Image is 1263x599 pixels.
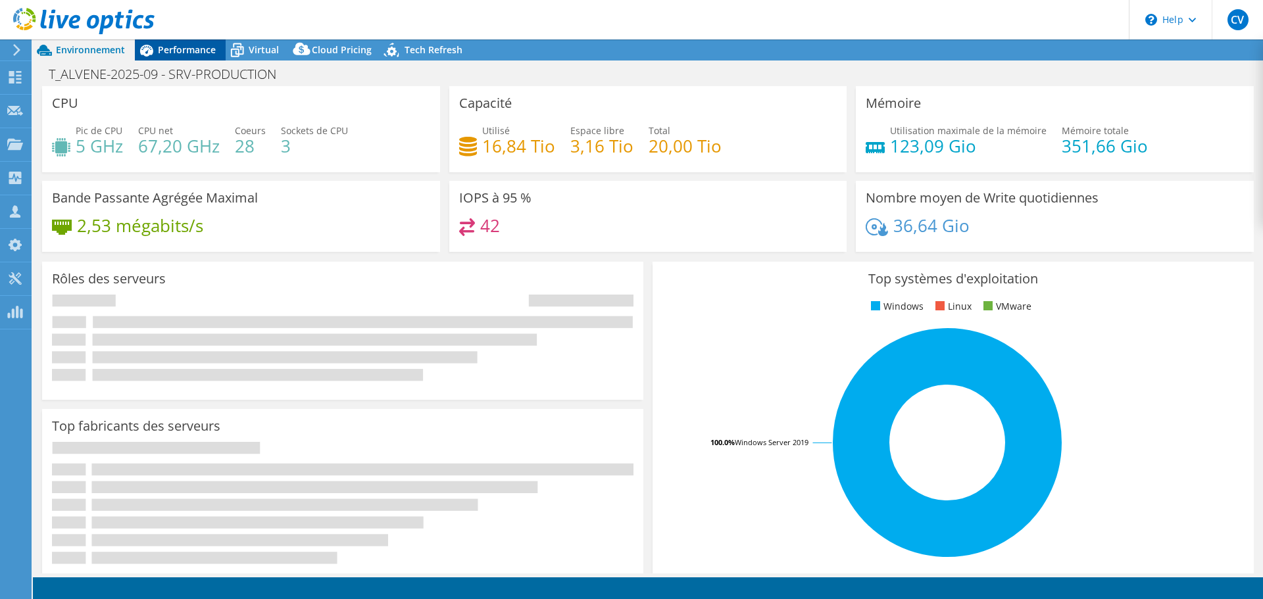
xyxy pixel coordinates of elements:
h4: 16,84 Tio [482,139,555,153]
h4: 2,53 mégabits/s [77,218,203,233]
h3: Top systèmes d'exploitation [662,272,1244,286]
h4: 20,00 Tio [649,139,722,153]
li: VMware [980,299,1031,314]
li: Linux [932,299,972,314]
span: Environnement [56,43,125,56]
span: Utilisation maximale de la mémoire [890,124,1047,137]
h4: 67,20 GHz [138,139,220,153]
h3: Rôles des serveurs [52,272,166,286]
span: Sockets de CPU [281,124,348,137]
h3: Capacité [459,96,512,110]
h1: T_ALVENE-2025-09 - SRV-PRODUCTION [43,67,297,82]
h3: CPU [52,96,78,110]
span: Coeurs [235,124,266,137]
span: CV [1227,9,1249,30]
h4: 3,16 Tio [570,139,633,153]
h4: 5 GHz [76,139,123,153]
span: Pic de CPU [76,124,122,137]
h4: 28 [235,139,266,153]
span: Utilisé [482,124,510,137]
h3: IOPS à 95 % [459,191,532,205]
h3: Nombre moyen de Write quotidiennes [866,191,1099,205]
span: Mémoire totale [1062,124,1129,137]
h3: Mémoire [866,96,921,110]
h4: 36,64 Gio [893,218,970,233]
li: Windows [868,299,924,314]
span: Espace libre [570,124,624,137]
svg: \n [1145,14,1157,26]
span: Tech Refresh [405,43,462,56]
h4: 42 [480,218,500,233]
span: Virtual [249,43,279,56]
span: CPU net [138,124,173,137]
tspan: Windows Server 2019 [735,437,808,447]
h4: 123,09 Gio [890,139,1047,153]
tspan: 100.0% [710,437,735,447]
span: Cloud Pricing [312,43,372,56]
span: Performance [158,43,216,56]
span: Total [649,124,670,137]
h4: 351,66 Gio [1062,139,1148,153]
h3: Bande Passante Agrégée Maximal [52,191,258,205]
h3: Top fabricants des serveurs [52,419,220,433]
h4: 3 [281,139,348,153]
